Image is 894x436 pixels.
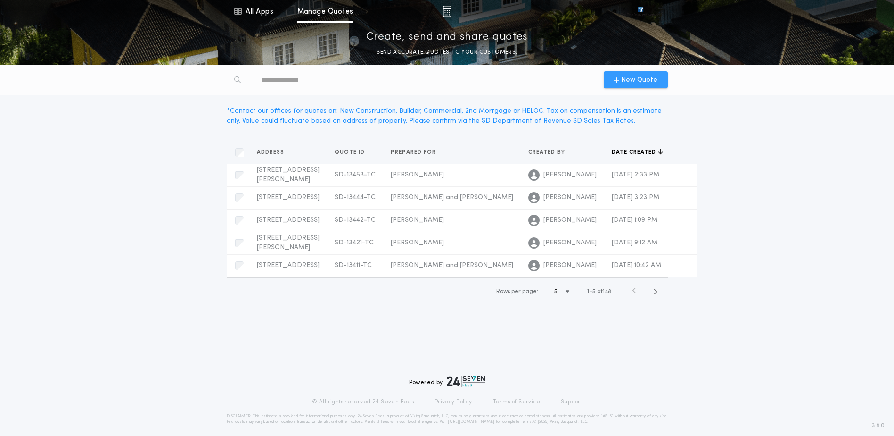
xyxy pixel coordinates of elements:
[257,262,320,269] span: [STREET_ADDRESS]
[447,376,485,387] img: logo
[493,398,540,406] a: Terms of Service
[872,421,885,430] span: 3.8.0
[543,170,597,180] span: [PERSON_NAME]
[335,171,376,178] span: SD-13453-TC
[257,149,286,156] span: Address
[227,106,668,126] div: * Contact our offices for quotes on: New Construction, Builder, Commercial, 2nd Mortgage or HELOC...
[391,171,444,178] span: [PERSON_NAME]
[335,148,372,157] button: Quote ID
[612,171,659,178] span: [DATE] 2:33 PM
[443,6,451,17] img: img
[528,148,572,157] button: Created by
[391,149,438,156] span: Prepared for
[612,194,659,201] span: [DATE] 3:23 PM
[391,239,444,246] span: [PERSON_NAME]
[257,194,320,201] span: [STREET_ADDRESS]
[391,262,513,269] span: [PERSON_NAME] and [PERSON_NAME]
[448,420,494,424] a: [URL][DOMAIN_NAME]
[227,413,668,425] p: DISCLAIMER: This estimate is provided for informational purposes only. 24|Seven Fees, a product o...
[612,148,663,157] button: Date created
[612,262,661,269] span: [DATE] 10:42 AM
[612,217,657,224] span: [DATE] 1:09 PM
[366,30,528,45] p: Create, send and share quotes
[543,261,597,270] span: [PERSON_NAME]
[554,284,573,299] button: 5
[597,287,611,296] span: of 148
[543,238,597,248] span: [PERSON_NAME]
[543,193,597,202] span: [PERSON_NAME]
[592,289,596,294] span: 5
[528,149,567,156] span: Created by
[335,239,374,246] span: SD-13421-TC
[257,235,320,251] span: [STREET_ADDRESS][PERSON_NAME]
[257,217,320,224] span: [STREET_ADDRESS]
[587,289,589,294] span: 1
[435,398,472,406] a: Privacy Policy
[561,398,582,406] a: Support
[335,149,367,156] span: Quote ID
[312,398,414,406] p: © All rights reserved. 24|Seven Fees
[335,262,372,269] span: SD-13411-TC
[621,7,660,16] img: vs-icon
[496,289,538,294] span: Rows per page:
[257,148,291,157] button: Address
[391,194,513,201] span: [PERSON_NAME] and [PERSON_NAME]
[391,217,444,224] span: [PERSON_NAME]
[604,71,668,88] button: New Quote
[377,48,517,57] p: SEND ACCURATE QUOTES TO YOUR CUSTOMERS.
[335,217,376,224] span: SD-13442-TC
[554,287,558,296] h1: 5
[621,75,657,85] span: New Quote
[612,239,657,246] span: [DATE] 9:12 AM
[543,216,597,225] span: [PERSON_NAME]
[409,376,485,387] div: Powered by
[257,167,320,183] span: [STREET_ADDRESS][PERSON_NAME]
[335,194,376,201] span: SD-13444-TC
[612,149,658,156] span: Date created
